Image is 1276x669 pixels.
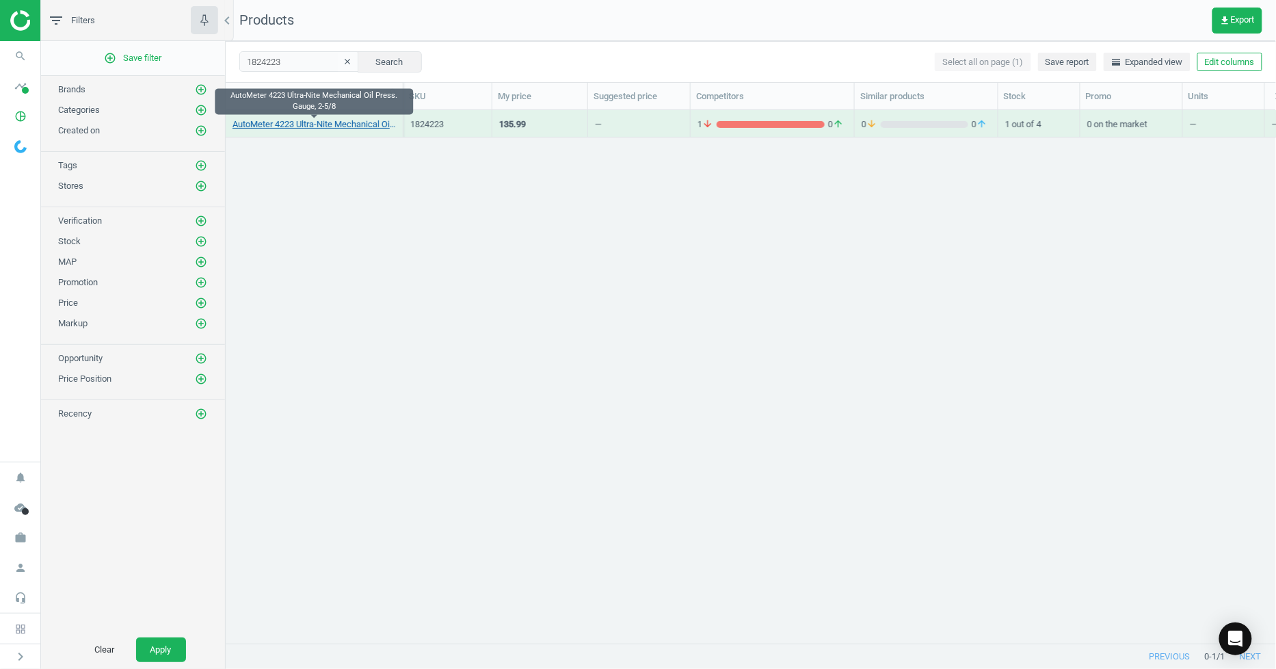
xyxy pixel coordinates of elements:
[194,372,208,386] button: add_circle_outline
[58,215,102,226] span: Verification
[866,118,877,131] i: arrow_downward
[1104,53,1191,72] button: horizontal_splitExpanded view
[595,118,602,135] div: —
[1111,56,1183,68] span: Expanded view
[58,277,98,287] span: Promotion
[195,215,207,227] i: add_circle_outline
[935,53,1031,72] button: Select all on page (1)
[58,408,92,419] span: Recency
[1217,651,1225,663] span: / 1
[12,648,29,665] i: chevron_right
[195,235,207,248] i: add_circle_outline
[195,373,207,385] i: add_circle_outline
[195,159,207,172] i: add_circle_outline
[195,83,207,96] i: add_circle_outline
[194,124,208,137] button: add_circle_outline
[58,318,88,328] span: Markup
[105,52,117,64] i: add_circle_outline
[194,255,208,269] button: add_circle_outline
[1135,644,1205,669] button: previous
[1005,112,1073,135] div: 1 out of 4
[702,118,713,131] i: arrow_downward
[1225,644,1276,669] button: next
[58,298,78,308] span: Price
[195,276,207,289] i: add_circle_outline
[219,12,235,29] i: chevron_left
[8,464,34,490] i: notifications
[10,10,107,31] img: ajHJNr6hYgQAAAAASUVORK5CYII=
[8,585,34,611] i: headset_mic
[58,373,111,384] span: Price Position
[58,160,77,170] span: Tags
[136,638,186,662] button: Apply
[1111,57,1122,68] i: horizontal_split
[195,124,207,137] i: add_circle_outline
[1212,8,1262,34] button: get_appExport
[696,90,849,103] div: Competitors
[194,317,208,330] button: add_circle_outline
[194,352,208,365] button: add_circle_outline
[697,118,717,131] span: 1
[194,235,208,248] button: add_circle_outline
[862,118,881,131] span: 0
[71,14,95,27] span: Filters
[195,104,207,116] i: add_circle_outline
[195,352,207,365] i: add_circle_outline
[194,159,208,172] button: add_circle_outline
[81,638,129,662] button: Clear
[8,73,34,99] i: timeline
[1220,15,1231,26] i: get_app
[194,276,208,289] button: add_circle_outline
[1219,622,1252,655] div: Open Intercom Messenger
[195,297,207,309] i: add_circle_outline
[194,83,208,96] button: add_circle_outline
[58,181,83,191] span: Stores
[239,12,294,28] span: Products
[8,103,34,129] i: pie_chart_outlined
[232,118,396,131] a: AutoMeter 4223 Ultra-Nite Mechanical Oil Press. Gauge, 2-5/8
[8,525,34,551] i: work
[976,118,987,131] i: arrow_upward
[194,214,208,228] button: add_circle_outline
[58,257,77,267] span: MAP
[195,408,207,420] i: add_circle_outline
[194,296,208,310] button: add_circle_outline
[343,57,353,66] i: clear
[195,256,207,268] i: add_circle_outline
[498,90,582,103] div: My price
[1087,112,1175,135] div: 0 on the market
[968,118,991,131] span: 0
[409,90,486,103] div: SKU
[215,88,413,114] div: AutoMeter 4223 Ultra-Nite Mechanical Oil Press. Gauge, 2-5/8
[58,84,85,94] span: Brands
[1205,651,1217,663] span: 0 - 1
[3,648,38,666] button: chevron_right
[499,118,526,131] div: 135.99
[8,43,34,69] i: search
[1220,15,1255,26] span: Export
[410,118,485,131] div: 1824223
[1086,90,1177,103] div: Promo
[1004,90,1074,103] div: Stock
[194,103,208,117] button: add_circle_outline
[358,51,422,72] button: Search
[195,180,207,192] i: add_circle_outline
[195,317,207,330] i: add_circle_outline
[41,44,225,72] button: add_circle_outlineSave filter
[1046,56,1089,68] span: Save report
[1197,53,1262,72] button: Edit columns
[239,51,359,72] input: SKU/Title search
[58,105,100,115] span: Categories
[14,140,27,153] img: wGWNvw8QSZomAAAAABJRU5ErkJggg==
[58,236,81,246] span: Stock
[58,125,100,135] span: Created on
[194,407,208,421] button: add_circle_outline
[58,353,103,363] span: Opportunity
[8,495,34,521] i: cloud_done
[825,118,847,131] span: 0
[833,118,844,131] i: arrow_upward
[105,52,162,64] span: Save filter
[1188,90,1259,103] div: Units
[1190,112,1258,135] div: —
[594,90,684,103] div: Suggested price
